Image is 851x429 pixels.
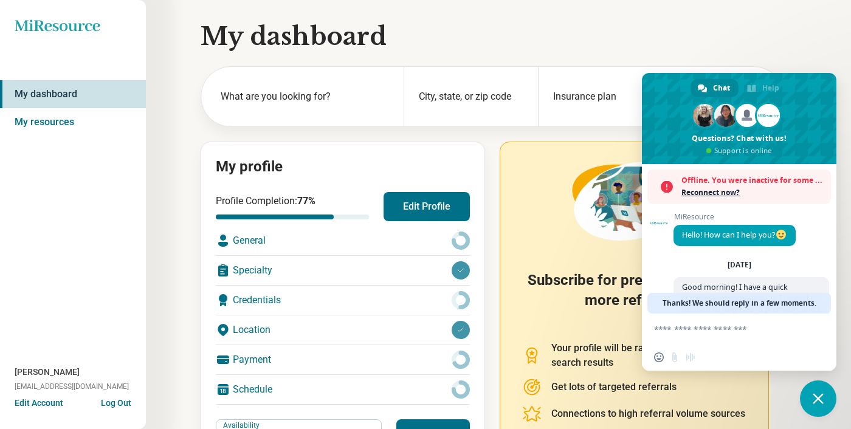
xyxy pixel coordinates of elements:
span: 77 % [297,195,315,207]
span: Chat [713,79,730,97]
label: What are you looking for? [221,89,389,104]
div: General [216,226,470,255]
span: [EMAIL_ADDRESS][DOMAIN_NAME] [15,381,129,392]
span: Insert an emoji [654,352,664,362]
div: Schedule [216,375,470,404]
div: Profile Completion: [216,194,369,219]
div: [DATE] [728,261,751,269]
span: Reconnect now? [681,187,825,199]
h2: Subscribe for premium to get 5x more referrals! [522,270,746,326]
p: Connections to high referral volume sources [551,407,745,421]
span: [PERSON_NAME] [15,366,80,379]
button: Edit Profile [384,192,470,221]
div: Specialty [216,256,470,285]
span: Good morning! I have a quick troubleshooting question. I recently decided to upgrade to premium, ... [682,282,820,424]
textarea: Compose your message... [654,324,798,335]
div: Payment [216,345,470,374]
span: Thanks! We should reply in a few moments. [663,293,816,314]
p: Your profile will be ranked at the top of search results [551,341,746,370]
span: MiResource [674,213,796,221]
h2: My profile [216,157,470,177]
span: Offline. You were inactive for some time. [681,174,825,187]
span: Hello! How can I help you? [682,230,787,240]
div: Close chat [800,380,836,417]
div: Chat [691,79,739,97]
button: Edit Account [15,397,63,410]
div: Location [216,315,470,345]
div: Credentials [216,286,470,315]
p: Get lots of targeted referrals [551,380,677,394]
button: Log Out [101,397,131,407]
h1: My dashboard [201,19,784,53]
